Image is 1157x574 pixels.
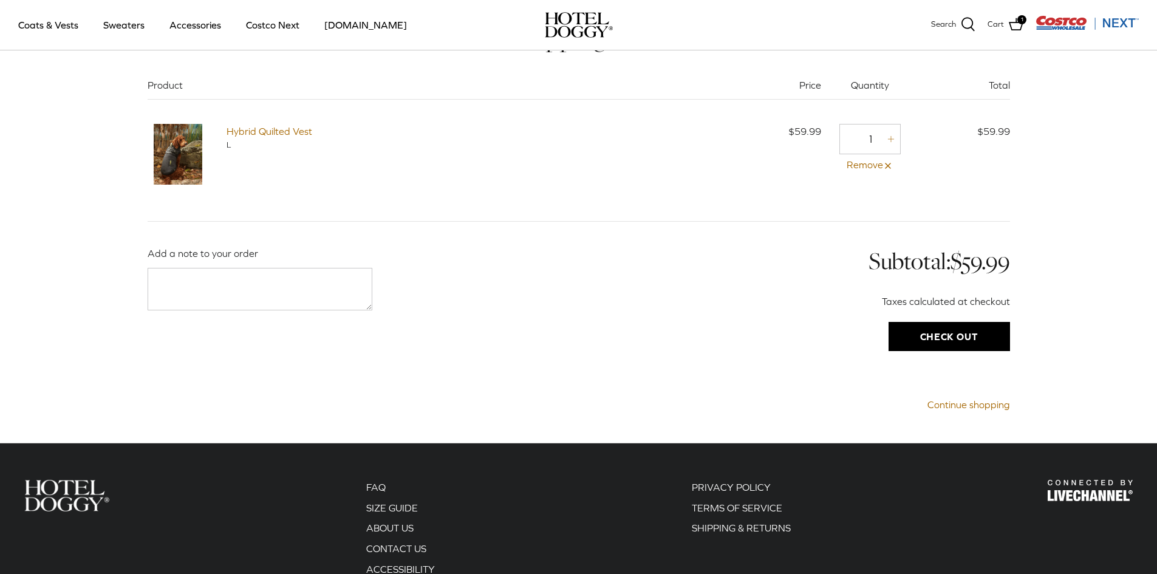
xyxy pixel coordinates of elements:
[889,322,1010,351] input: Check out
[1048,480,1133,501] img: Hotel Doggy Costco Next
[159,4,232,46] a: Accessories
[622,397,1010,413] a: Continue shopping
[622,294,1010,310] div: Taxes calculated at checkout
[24,480,109,511] img: Hotel Doggy Costco Next
[692,482,771,493] a: PRIVACY POLICY
[839,78,919,100] div: Quantity
[951,245,1010,277] span: $59.99
[988,17,1023,33] a: Cart 1
[931,18,956,31] span: Search
[1017,15,1026,24] span: 1
[788,126,821,137] span: $59.99
[148,78,700,100] div: Product
[883,131,902,146] a: Increase
[700,78,839,100] div: Price
[7,4,89,46] a: Coats & Vests
[227,140,681,151] div: L
[1036,15,1139,30] img: Costco Next
[148,19,1010,53] h1: Shopping cart
[366,543,426,554] a: CONTACT US
[92,4,155,46] a: Sweaters
[366,482,386,493] a: FAQ
[692,502,782,513] a: TERMS OF SERVICE
[1036,23,1139,32] a: Visit Costco Next
[692,522,791,533] a: SHIPPING & RETURNS
[366,522,414,533] a: ABOUT US
[313,4,418,46] a: [DOMAIN_NAME]
[931,17,975,33] a: Search
[545,12,613,38] a: hoteldoggy.com hoteldoggycom
[839,157,901,173] a: Remove
[148,248,258,259] label: Add a note to your order
[988,18,1004,31] span: Cart
[622,246,1010,276] h2: Subtotal:
[861,125,881,154] input: Quantity
[227,126,312,137] a: Hybrid Quilted Vest
[919,78,1010,100] div: Total
[366,502,418,513] a: SIZE GUIDE
[235,4,310,46] a: Costco Next
[545,12,613,38] img: hoteldoggycom
[977,126,1010,137] span: $59.99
